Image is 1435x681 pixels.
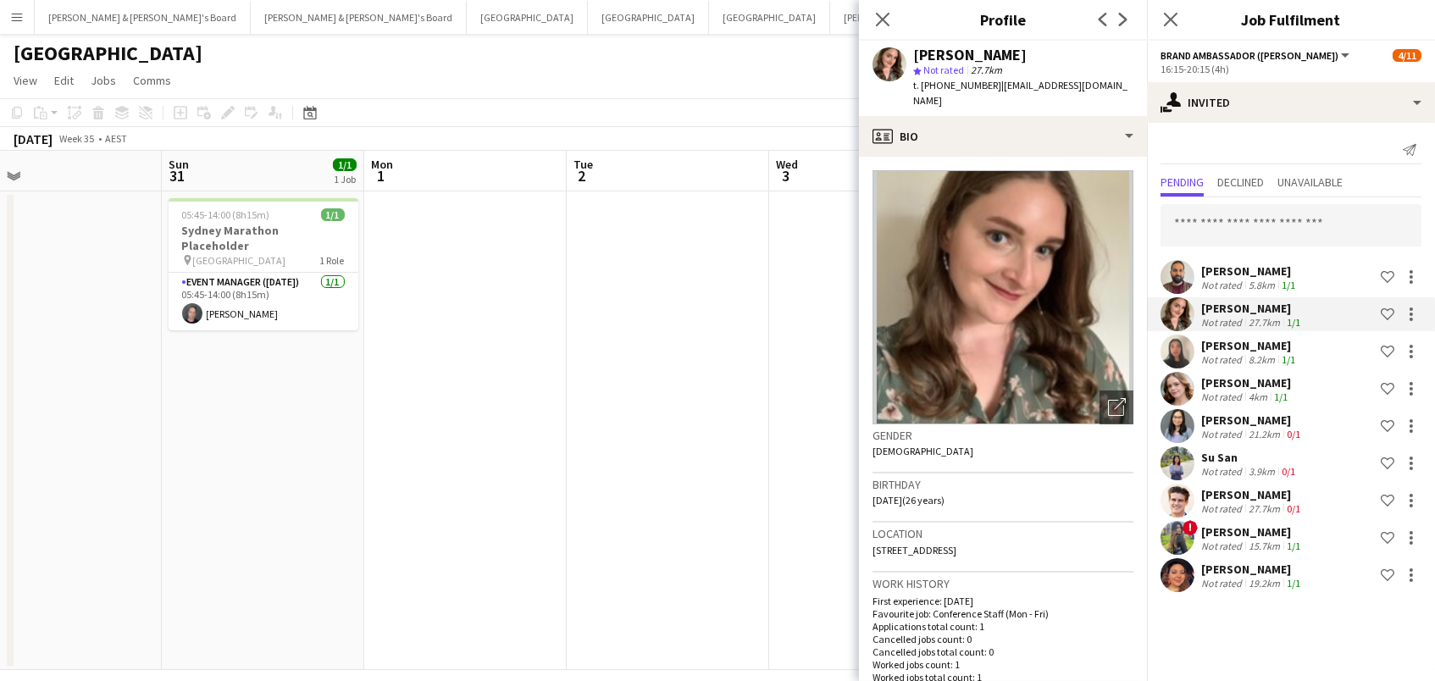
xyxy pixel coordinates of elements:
div: Not rated [1201,279,1245,291]
span: 1 [368,166,393,185]
app-skills-label: 1/1 [1282,279,1295,291]
p: First experience: [DATE] [873,595,1133,607]
a: View [7,69,44,91]
p: Cancelled jobs total count: 0 [873,645,1133,658]
div: 21.2km [1245,428,1283,440]
div: Not rated [1201,316,1245,329]
app-skills-label: 0/1 [1287,428,1300,440]
button: [PERSON_NAME] & [PERSON_NAME]'s Board [35,1,251,34]
span: 27.7km [967,64,1006,76]
span: 2 [571,166,593,185]
span: Wed [776,157,798,172]
span: Week 35 [56,132,98,145]
span: [GEOGRAPHIC_DATA] [193,254,286,267]
div: [PERSON_NAME] [1201,263,1299,279]
span: Comms [133,73,171,88]
span: 1/1 [321,208,345,221]
div: 19.2km [1245,577,1283,590]
button: Brand Ambassador ([PERSON_NAME]) [1161,49,1352,62]
button: [GEOGRAPHIC_DATA] [467,1,588,34]
h3: Birthday [873,477,1133,492]
span: 3 [773,166,798,185]
div: AEST [105,132,127,145]
button: [GEOGRAPHIC_DATA] [709,1,830,34]
a: Edit [47,69,80,91]
div: Not rated [1201,390,1245,403]
span: ! [1183,520,1198,535]
app-card-role: Event Manager ([DATE])1/105:45-14:00 (8h15m)[PERSON_NAME] [169,273,358,330]
h3: Job Fulfilment [1147,8,1435,30]
div: 3.9km [1245,465,1278,478]
app-skills-label: 0/1 [1287,502,1300,515]
h3: Location [873,526,1133,541]
div: Not rated [1201,502,1245,515]
span: 1 Role [320,254,345,267]
div: [PERSON_NAME] [1201,375,1291,390]
button: [GEOGRAPHIC_DATA] [588,1,709,34]
span: Jobs [91,73,116,88]
app-skills-label: 1/1 [1287,540,1300,552]
span: | [EMAIL_ADDRESS][DOMAIN_NAME] [913,79,1127,107]
span: 31 [166,166,189,185]
div: Not rated [1201,577,1245,590]
div: 27.7km [1245,502,1283,515]
app-job-card: 05:45-14:00 (8h15m)1/1Sydney Marathon Placeholder [GEOGRAPHIC_DATA]1 RoleEvent Manager ([DATE])1/... [169,198,358,330]
span: 1/1 [333,158,357,171]
div: [PERSON_NAME] [1201,524,1304,540]
span: 4/11 [1393,49,1421,62]
p: Worked jobs count: 1 [873,658,1133,671]
span: Sun [169,157,189,172]
button: [PERSON_NAME] & [PERSON_NAME]'s Board [251,1,467,34]
img: Crew avatar or photo [873,170,1133,424]
a: Comms [126,69,178,91]
div: Not rated [1201,428,1245,440]
span: Unavailable [1277,176,1343,188]
div: [PERSON_NAME] [1201,562,1304,577]
span: [DEMOGRAPHIC_DATA] [873,445,973,457]
div: Open photos pop-in [1100,390,1133,424]
div: Not rated [1201,465,1245,478]
div: 8.2km [1245,353,1278,366]
app-skills-label: 1/1 [1287,577,1300,590]
app-skills-label: 1/1 [1274,390,1288,403]
span: Not rated [923,64,964,76]
div: Not rated [1201,353,1245,366]
app-skills-label: 0/1 [1282,465,1295,478]
div: Su San [1201,450,1299,465]
div: [PERSON_NAME] [1201,301,1304,316]
span: Pending [1161,176,1204,188]
span: [STREET_ADDRESS] [873,544,956,556]
p: Favourite job: Conference Staff (Mon - Fri) [873,607,1133,620]
span: 05:45-14:00 (8h15m) [182,208,270,221]
div: [DATE] [14,130,53,147]
span: [DATE] (26 years) [873,494,945,507]
p: Cancelled jobs count: 0 [873,633,1133,645]
div: Bio [859,116,1147,157]
div: [PERSON_NAME] [913,47,1027,63]
a: Jobs [84,69,123,91]
div: 4km [1245,390,1271,403]
app-skills-label: 1/1 [1282,353,1295,366]
app-skills-label: 1/1 [1287,316,1300,329]
span: Declined [1217,176,1264,188]
span: Edit [54,73,74,88]
div: 27.7km [1245,316,1283,329]
div: [PERSON_NAME] [1201,338,1299,353]
button: [PERSON_NAME]'s Board [830,1,965,34]
div: [PERSON_NAME] [1201,487,1304,502]
div: [PERSON_NAME] [1201,412,1304,428]
div: 16:15-20:15 (4h) [1161,63,1421,75]
div: 15.7km [1245,540,1283,552]
h3: Gender [873,428,1133,443]
span: Tue [573,157,593,172]
h3: Profile [859,8,1147,30]
h3: Work history [873,576,1133,591]
h3: Sydney Marathon Placeholder [169,223,358,253]
div: Not rated [1201,540,1245,552]
div: Invited [1147,82,1435,123]
span: Mon [371,157,393,172]
p: Applications total count: 1 [873,620,1133,633]
div: 5.8km [1245,279,1278,291]
span: Brand Ambassador (Mon - Fri) [1161,49,1338,62]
